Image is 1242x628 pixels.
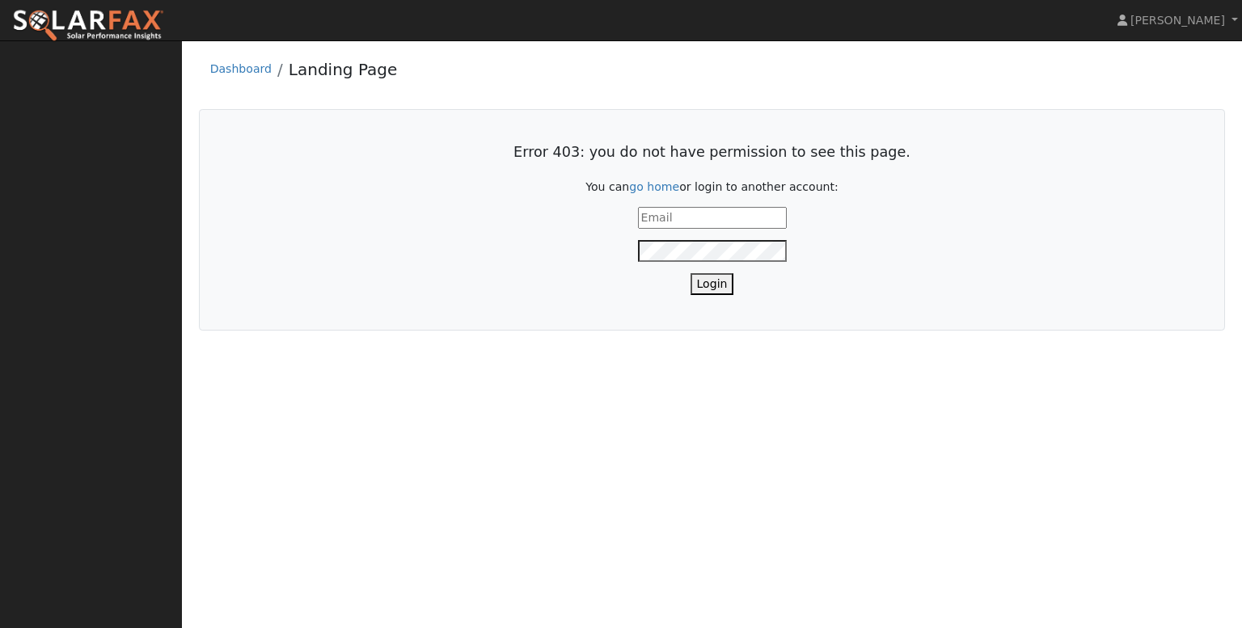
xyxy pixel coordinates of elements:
li: Landing Page [272,57,397,90]
img: SolarFax [12,9,164,43]
input: Email [638,207,787,229]
a: go home [629,180,679,193]
a: Dashboard [210,62,272,75]
span: [PERSON_NAME] [1130,14,1225,27]
h3: Error 403: you do not have permission to see this page. [234,144,1190,161]
p: You can or login to another account: [234,179,1190,196]
button: Login [691,273,734,295]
